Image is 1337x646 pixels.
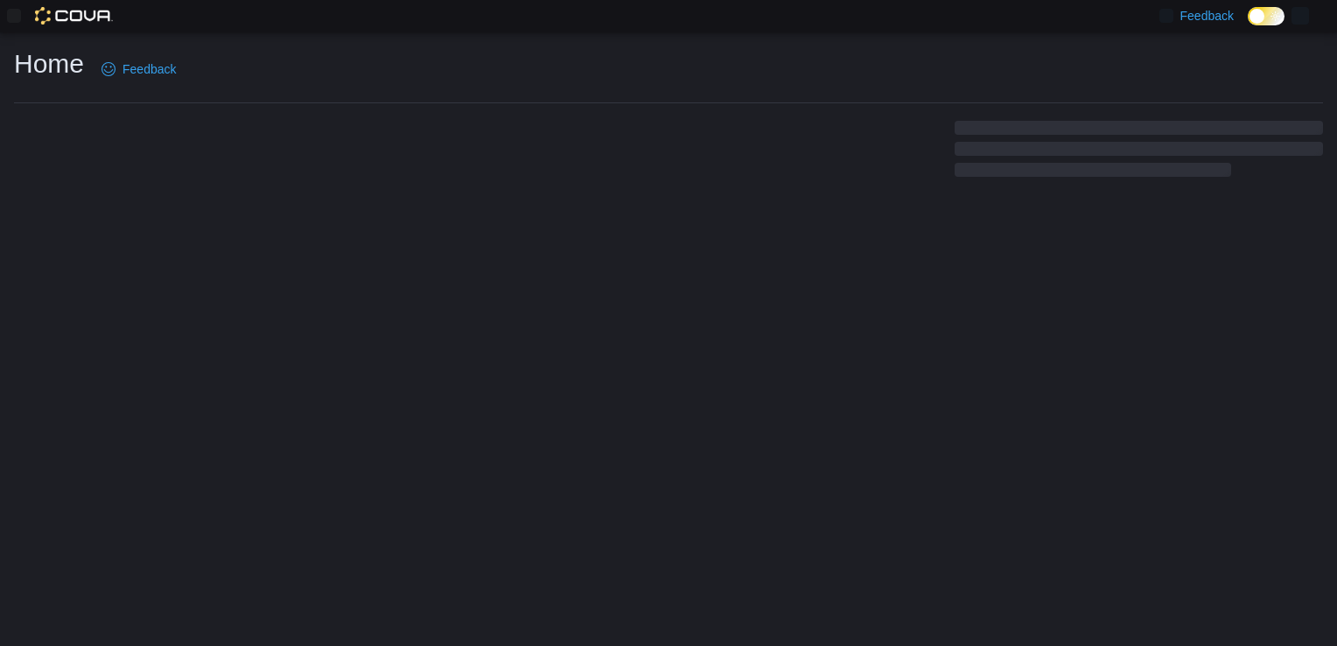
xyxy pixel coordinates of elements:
a: Feedback [94,52,183,87]
span: Dark Mode [1248,25,1249,26]
span: Feedback [122,60,176,78]
span: Feedback [1180,7,1234,25]
input: Dark Mode [1248,7,1284,25]
span: Loading [955,124,1323,180]
img: Cova [35,7,113,25]
h1: Home [14,46,84,81]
